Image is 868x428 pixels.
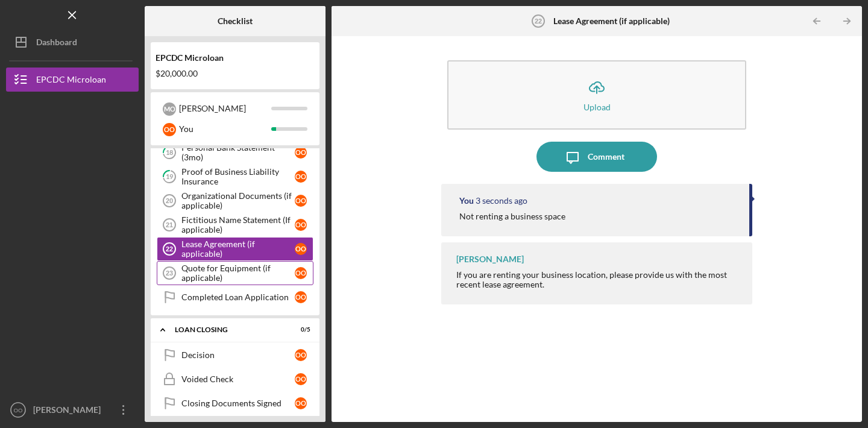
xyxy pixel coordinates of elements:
[295,243,307,255] div: o O
[289,326,310,333] div: 0 / 5
[166,173,174,181] tspan: 19
[295,349,307,361] div: o O
[456,270,740,289] div: If you are renting your business location, please provide us with the most recent lease agreement.
[163,123,176,136] div: o O
[295,171,307,183] div: o O
[179,98,271,119] div: [PERSON_NAME]
[166,149,173,157] tspan: 18
[456,254,524,264] div: [PERSON_NAME]
[157,213,313,237] a: 21Fictitious Name Statement (If applicable)oO
[181,263,295,283] div: Quote for Equipment (if applicable)
[181,215,295,234] div: Fictitious Name Statement (If applicable)
[295,373,307,385] div: o O
[157,343,313,367] a: DecisionoO
[179,119,271,139] div: You
[157,165,313,189] a: 19Proof of Business Liability InsuranceoO
[36,30,77,57] div: Dashboard
[166,197,173,204] tspan: 20
[163,102,176,116] div: M O
[30,398,108,425] div: [PERSON_NAME]
[166,269,173,277] tspan: 23
[181,398,295,408] div: Closing Documents Signed
[6,30,139,54] button: Dashboard
[157,261,313,285] a: 23Quote for Equipment (if applicable)oO
[295,146,307,159] div: o O
[459,212,565,221] div: Not renting a business space
[181,350,295,360] div: Decision
[6,68,139,92] button: EPCDC Microloan
[295,267,307,279] div: o O
[447,60,746,130] button: Upload
[181,191,295,210] div: Organizational Documents (if applicable)
[218,16,253,26] b: Checklist
[181,292,295,302] div: Completed Loan Application
[295,195,307,207] div: o O
[583,102,611,112] div: Upload
[157,189,313,213] a: 20Organizational Documents (if applicable)oO
[181,239,295,259] div: Lease Agreement (if applicable)
[553,16,670,26] b: Lease Agreement (if applicable)
[157,367,313,391] a: Voided CheckoO
[181,143,295,162] div: Personal Bank Statement (3mo)
[295,219,307,231] div: o O
[36,68,106,95] div: EPCDC Microloan
[6,398,139,422] button: OO[PERSON_NAME]
[588,142,624,172] div: Comment
[536,142,657,172] button: Comment
[476,196,527,206] time: 2025-10-08 04:31
[175,326,280,333] div: Loan Closing
[157,285,313,309] a: Completed Loan ApplicationoO
[459,196,474,206] div: You
[181,167,295,186] div: Proof of Business Liability Insurance
[156,69,315,78] div: $20,000.00
[166,221,173,228] tspan: 21
[157,237,313,261] a: 22Lease Agreement (if applicable)oO
[156,53,315,63] div: EPCDC Microloan
[157,140,313,165] a: 18Personal Bank Statement (3mo)oO
[157,391,313,415] a: Closing Documents SignedoO
[166,245,173,253] tspan: 22
[181,374,295,384] div: Voided Check
[14,407,23,414] text: OO
[535,17,542,25] tspan: 22
[295,397,307,409] div: o O
[295,291,307,303] div: o O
